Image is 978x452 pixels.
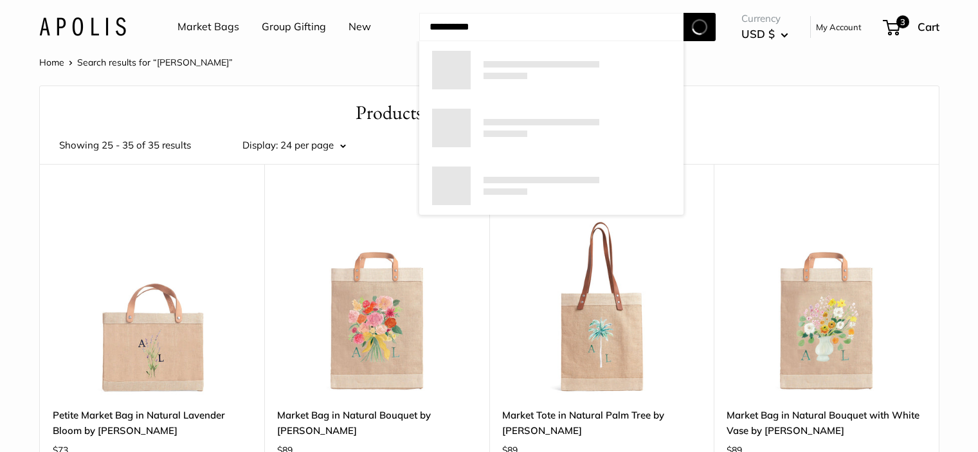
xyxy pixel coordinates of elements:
a: Petite Market Bag in Natural Lavender Bloom by [PERSON_NAME] [53,408,252,438]
span: 24 per page [280,139,334,151]
span: USD $ [741,27,775,41]
span: Showing 25 - 35 of 35 results [59,136,191,154]
a: Market Bag in Natural Bouquet with White Vase by [PERSON_NAME] [727,408,926,438]
img: Market Bag in Natural Bouquet with White Vase by Amy Logsdon [727,196,926,395]
input: Search... [419,13,684,41]
a: My Account [816,19,862,35]
button: USD $ [741,24,788,44]
img: Petite Market Bag in Natural Lavender Bloom by Amy Logsdon [53,196,252,395]
a: Group Gifting [262,17,326,37]
button: 24 per page [280,136,346,154]
span: 3 [896,15,909,28]
span: Search results for “[PERSON_NAME]” [77,57,233,68]
a: New [349,17,371,37]
a: Petite Market Bag in Natural Lavender Bloom by Amy Logsdondescription_Amy Logson is a Ventura bas... [53,196,252,395]
a: Home [39,57,64,68]
a: Market Bag in Natural Bouquet by Amy LogsdonMarket Bag in Natural Bouquet by Amy Logsdon [277,196,476,395]
span: Cart [918,20,939,33]
button: Search [684,13,716,41]
a: Market Bag in Natural Bouquet by [PERSON_NAME] [277,408,476,438]
img: Apolis [39,17,126,36]
img: Market Bag in Natural Bouquet by Amy Logsdon [277,196,476,395]
a: 3 Cart [884,17,939,37]
span: Currency [741,10,788,28]
label: Display: [242,136,278,154]
a: Market Bags [177,17,239,37]
a: Market Tote in Natural Palm Tree by [PERSON_NAME] [502,408,702,438]
h1: Products for “[PERSON_NAME]” [59,99,919,127]
nav: Breadcrumb [39,54,233,71]
a: Market Bag in Natural Bouquet with White Vase by Amy LogsdonMarket Bag in Natural Bouquet with Wh... [727,196,926,395]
